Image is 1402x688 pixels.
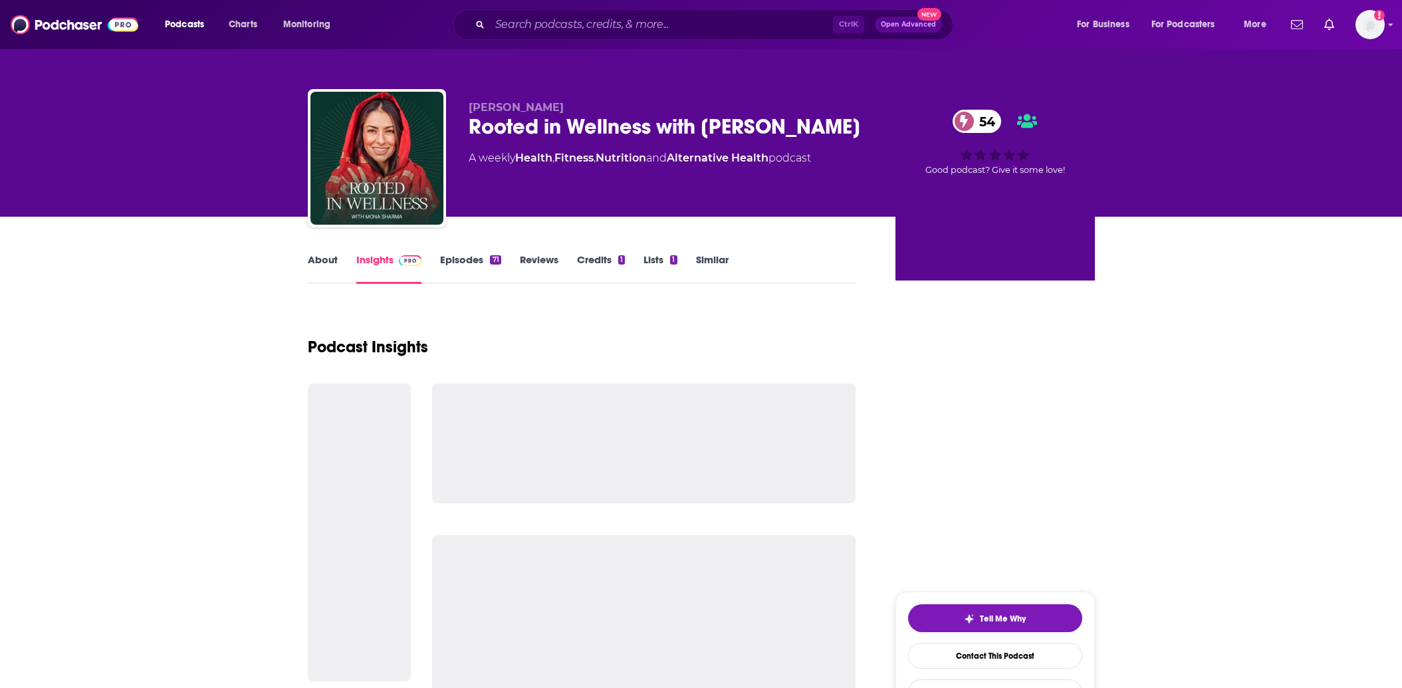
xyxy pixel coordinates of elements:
span: [PERSON_NAME] [469,101,564,114]
span: For Business [1077,15,1129,34]
svg: Add a profile image [1374,10,1385,21]
a: Lists1 [643,253,677,284]
div: 1 [618,255,625,265]
a: InsightsPodchaser Pro [356,253,422,284]
img: Rooted in Wellness with Mona Sharma [310,92,443,225]
div: 1 [670,255,677,265]
div: Search podcasts, credits, & more... [466,9,966,40]
a: Nutrition [596,152,646,164]
h1: Podcast Insights [308,337,428,357]
span: Ctrl K [833,16,864,33]
span: Charts [229,15,257,34]
div: 54Good podcast? Give it some love! [895,101,1095,183]
a: Similar [696,253,729,284]
a: Show notifications dropdown [1286,13,1308,36]
span: More [1244,15,1266,34]
a: Credits1 [577,253,625,284]
img: Podchaser - Follow, Share and Rate Podcasts [11,12,138,37]
button: Show profile menu [1355,10,1385,39]
a: Alternative Health [667,152,768,164]
a: Fitness [554,152,594,164]
button: open menu [1143,14,1234,35]
div: A weekly podcast [469,150,811,166]
img: User Profile [1355,10,1385,39]
button: tell me why sparkleTell Me Why [908,604,1082,632]
a: 54 [953,110,1002,133]
a: Episodes71 [440,253,501,284]
span: and [646,152,667,164]
img: Podchaser Pro [399,255,422,266]
span: , [594,152,596,164]
span: Monitoring [283,15,330,34]
span: 54 [966,110,1002,133]
button: open menu [156,14,221,35]
button: Open AdvancedNew [875,17,942,33]
input: Search podcasts, credits, & more... [490,14,833,35]
a: Contact This Podcast [908,643,1082,669]
button: open menu [1234,14,1283,35]
span: Good podcast? Give it some love! [925,165,1065,175]
a: Reviews [520,253,558,284]
span: Podcasts [165,15,204,34]
span: For Podcasters [1151,15,1215,34]
span: New [917,8,941,21]
div: 71 [490,255,501,265]
img: tell me why sparkle [964,614,975,624]
span: , [552,152,554,164]
a: Show notifications dropdown [1319,13,1340,36]
a: About [308,253,338,284]
span: Logged in as Ashley_Beenen [1355,10,1385,39]
span: Tell Me Why [980,614,1026,624]
button: open menu [274,14,348,35]
a: Health [515,152,552,164]
span: Open Advanced [881,21,936,28]
a: Charts [220,14,265,35]
button: open menu [1068,14,1146,35]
